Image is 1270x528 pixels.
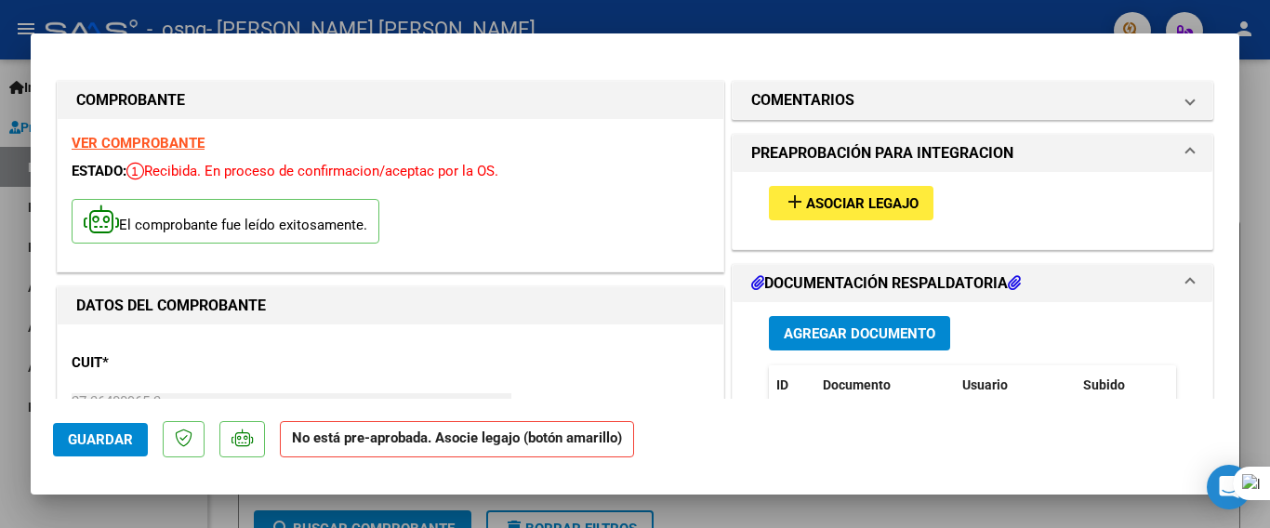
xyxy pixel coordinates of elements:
[68,431,133,448] span: Guardar
[784,325,935,342] span: Agregar Documento
[1076,365,1169,405] datatable-header-cell: Subido
[72,135,205,152] a: VER COMPROBANTE
[72,163,126,179] span: ESTADO:
[72,199,379,244] p: El comprobante fue leído exitosamente.
[76,91,185,109] strong: COMPROBANTE
[733,265,1212,302] mat-expansion-panel-header: DOCUMENTACIÓN RESPALDATORIA
[53,423,148,456] button: Guardar
[962,377,1008,392] span: Usuario
[806,195,919,212] span: Asociar Legajo
[733,172,1212,249] div: PREAPROBACIÓN PARA INTEGRACION
[769,316,950,350] button: Agregar Documento
[1207,465,1251,509] div: Open Intercom Messenger
[733,135,1212,172] mat-expansion-panel-header: PREAPROBACIÓN PARA INTEGRACION
[280,421,634,457] strong: No está pre-aprobada. Asocie legajo (botón amarillo)
[751,142,1013,165] h1: PREAPROBACIÓN PARA INTEGRACION
[815,365,955,405] datatable-header-cell: Documento
[776,377,788,392] span: ID
[823,377,891,392] span: Documento
[126,163,498,179] span: Recibida. En proceso de confirmacion/aceptac por la OS.
[769,365,815,405] datatable-header-cell: ID
[784,191,806,213] mat-icon: add
[955,365,1076,405] datatable-header-cell: Usuario
[72,352,263,374] p: CUIT
[1083,377,1125,392] span: Subido
[769,186,933,220] button: Asociar Legajo
[733,82,1212,119] mat-expansion-panel-header: COMENTARIOS
[76,297,266,314] strong: DATOS DEL COMPROBANTE
[751,89,854,112] h1: COMENTARIOS
[751,272,1021,295] h1: DOCUMENTACIÓN RESPALDATORIA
